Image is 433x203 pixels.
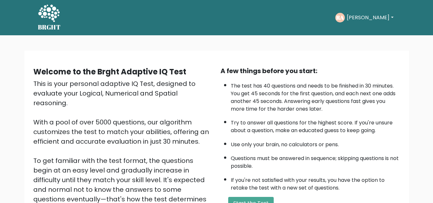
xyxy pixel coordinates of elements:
[38,23,61,31] h5: BRGHT
[231,79,400,113] li: The test has 40 questions and needs to be finished in 30 minutes. You get 45 seconds for the firs...
[38,3,61,33] a: BRGHT
[336,14,344,21] text: RA
[231,116,400,134] li: Try to answer all questions for the highest score. If you're unsure about a question, make an edu...
[33,66,186,77] b: Welcome to the Brght Adaptive IQ Test
[231,173,400,192] li: If you're not satisfied with your results, you have the option to retake the test with a new set ...
[221,66,400,76] div: A few things before you start:
[231,138,400,148] li: Use only your brain, no calculators or pens.
[231,151,400,170] li: Questions must be answered in sequence; skipping questions is not possible.
[345,13,395,22] button: [PERSON_NAME]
